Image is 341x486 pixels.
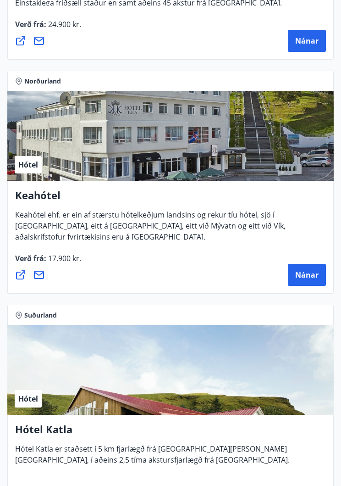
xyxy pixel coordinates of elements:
[15,253,81,271] span: Verð frá :
[288,264,326,286] button: Nánar
[24,311,57,320] span: Suðurland
[295,36,319,46] span: Nánar
[15,444,290,472] span: Hótel Katla er staðsett í 5 km fjarlægð frá [GEOGRAPHIC_DATA][PERSON_NAME][GEOGRAPHIC_DATA], í að...
[46,19,81,29] span: 24.900 kr.
[18,160,38,170] span: Hótel
[15,422,326,443] h4: Hótel Katla
[15,210,286,249] span: Keahótel ehf. er ein af stærstu hótelkeðjum landsins og rekur tíu hótel, sjö í [GEOGRAPHIC_DATA],...
[295,270,319,280] span: Nánar
[15,19,81,37] span: Verð frá :
[18,394,38,404] span: Hótel
[15,188,326,209] h4: Keahótel
[288,30,326,52] button: Nánar
[46,253,81,263] span: 17.900 kr.
[24,77,61,86] span: Norðurland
